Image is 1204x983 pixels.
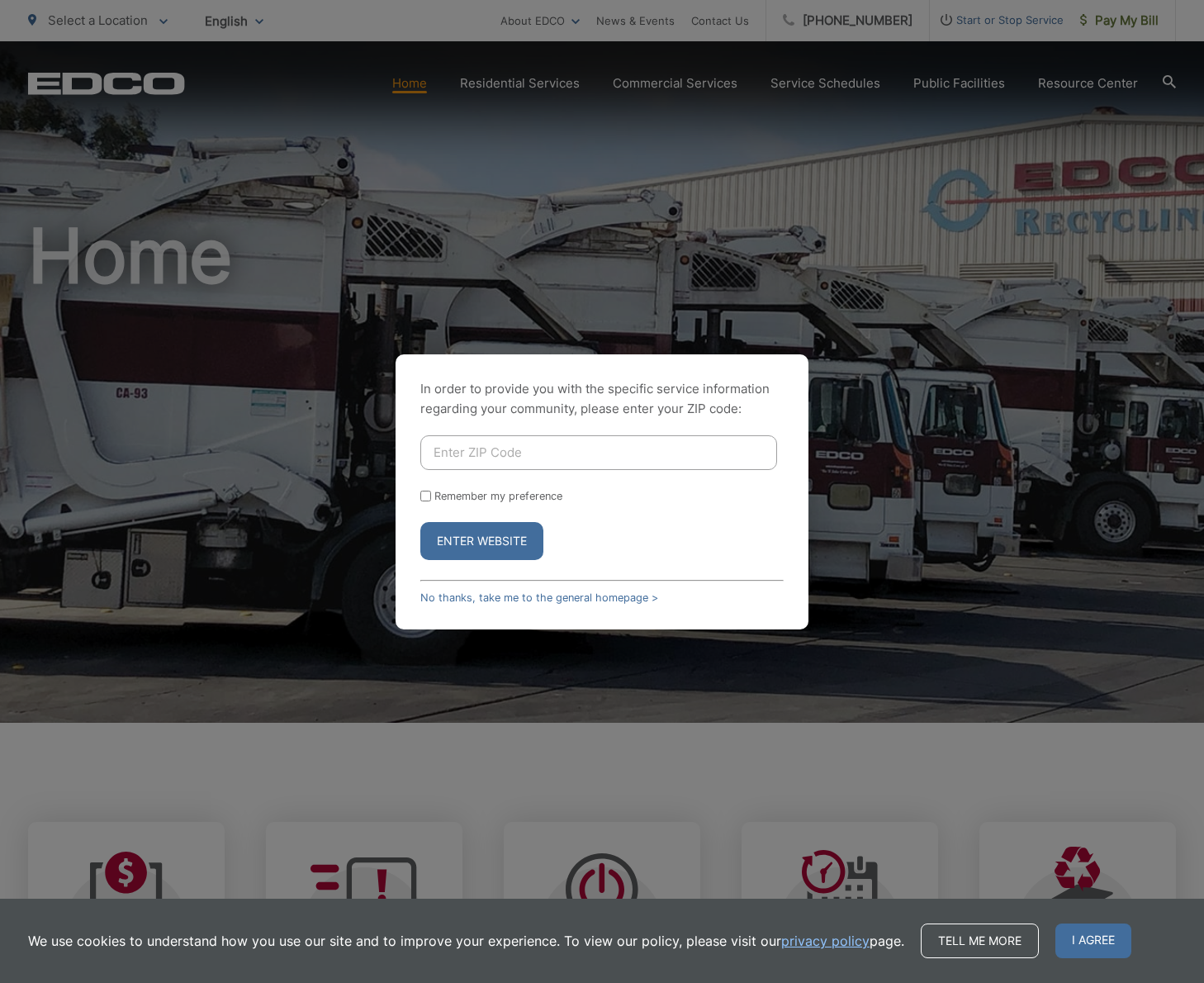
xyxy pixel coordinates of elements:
p: In order to provide you with the specific service information regarding your community, please en... [420,379,784,419]
span: I agree [1055,924,1131,958]
p: We use cookies to understand how you use our site and to improve your experience. To view our pol... [28,931,904,951]
label: Remember my preference [434,490,562,502]
a: No thanks, take me to the general homepage > [420,591,658,604]
a: Tell me more [921,924,1039,958]
a: privacy policy [781,931,870,951]
input: Enter ZIP Code [420,435,777,470]
button: Enter Website [420,522,543,560]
